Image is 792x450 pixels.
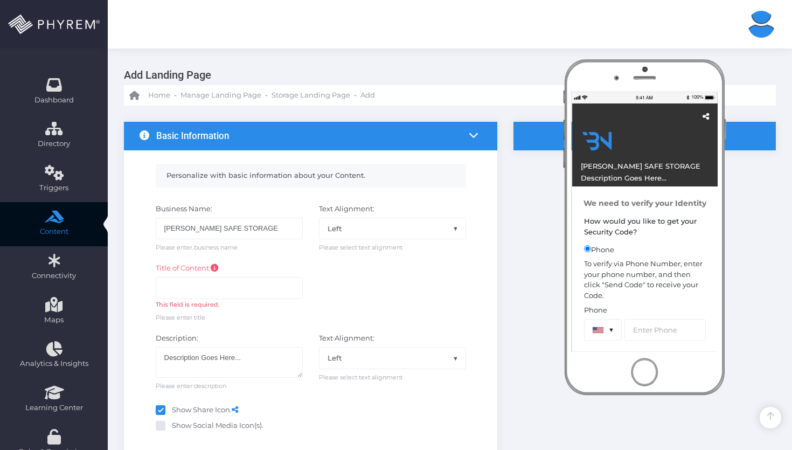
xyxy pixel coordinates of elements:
[180,90,261,101] span: Manage Landing Page
[319,347,466,369] span: Left
[319,348,466,368] span: Left
[34,95,74,106] span: Dashboard
[156,130,229,141] h3: Basic Information
[156,333,198,344] label: Description:
[319,369,402,382] span: Please select text alignment
[360,90,375,101] span: Add
[148,90,170,101] span: Home
[180,85,261,106] a: Manage Landing Page
[272,85,350,106] a: Storage Landing Page
[7,183,101,193] span: Triggers
[272,90,350,101] span: Storage Landing Page
[156,263,218,274] label: Title of Content:
[352,90,358,101] li: -
[156,309,205,322] span: Please enter title
[156,300,303,309] div: This field is required.
[360,85,375,106] a: Add
[7,358,101,369] span: Analytics & Insights
[319,333,374,344] label: Text Alignment:
[319,239,402,252] span: Please select text alignment
[7,403,101,413] span: Learning Center
[172,90,178,101] li: -
[319,204,374,214] label: Text Alignment:
[319,218,466,239] span: Left
[156,378,226,391] span: Please enter description
[7,271,101,281] span: Connectivity
[319,218,466,239] span: Left
[156,164,466,188] div: Personalize with basic information about your Content.
[7,226,101,237] span: Content
[44,315,64,326] span: Maps
[7,139,101,149] span: Directory
[156,347,303,378] textarea: Description Goes Here...
[156,204,212,214] label: Business Name:
[156,239,238,252] span: Please enter business name
[129,85,170,106] a: Home
[172,421,263,430] a: Show Social Media Icon(s).
[124,65,768,85] h3: Add Landing Page
[263,90,269,101] li: -
[172,405,239,414] b: Show Share Icon.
